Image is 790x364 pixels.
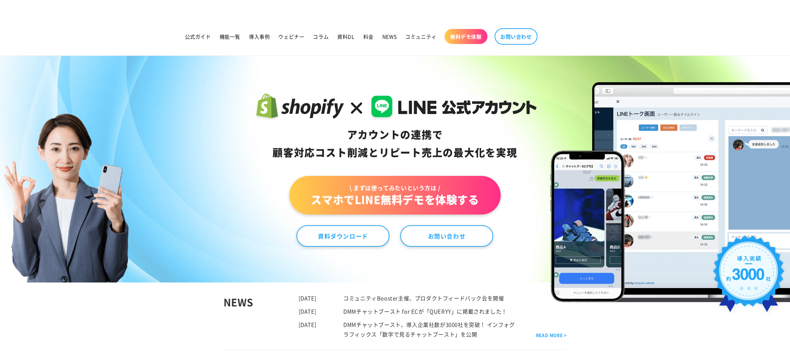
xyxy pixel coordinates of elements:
[500,33,532,40] span: お問い合わせ
[296,225,389,247] a: 資料ダウンロード
[343,294,504,302] a: コミュニティBooster主催、プロダクトフィードバック会を開催
[495,28,538,45] a: お問い合わせ
[278,33,304,40] span: ウェビナー
[299,321,317,328] time: [DATE]
[709,232,788,322] img: 導入実績約3000社
[445,29,487,44] a: 無料デモ体験
[450,33,482,40] span: 無料デモ体験
[185,33,211,40] span: 公式ガイド
[378,29,401,44] a: NEWS
[249,33,270,40] span: 導入事例
[401,29,441,44] a: コミュニティ
[274,29,309,44] a: ウェビナー
[289,176,500,215] a: \ まずは使ってみたいという方は /スマホでLINE無料デモを体験する
[359,29,378,44] a: 料金
[363,33,374,40] span: 料金
[245,29,274,44] a: 導入事例
[220,33,240,40] span: 機能一覧
[400,225,493,247] a: お問い合わせ
[313,33,329,40] span: コラム
[333,29,359,44] a: 資料DL
[382,33,397,40] span: NEWS
[299,294,317,302] time: [DATE]
[181,29,215,44] a: 公式ガイド
[343,308,507,315] a: DMMチャットブースト for ECが「QUERYY」に掲載されました！
[224,293,299,339] div: NEWS
[337,33,354,40] span: 資料DL
[343,321,515,338] a: DMMチャットブースト、導入企業社数が3000社を突破！ インフォグラフィックス「数字で見るチャットブースト」を公開
[215,29,245,44] a: 機能一覧
[309,29,333,44] a: コラム
[311,184,479,192] span: \ まずは使ってみたいという方は /
[299,308,317,315] time: [DATE]
[405,33,437,40] span: コミュニティ
[253,126,537,162] div: アカウントの連携で 顧客対応コスト削減と リピート売上の 最大化を実現
[536,331,567,339] a: READ MORE >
